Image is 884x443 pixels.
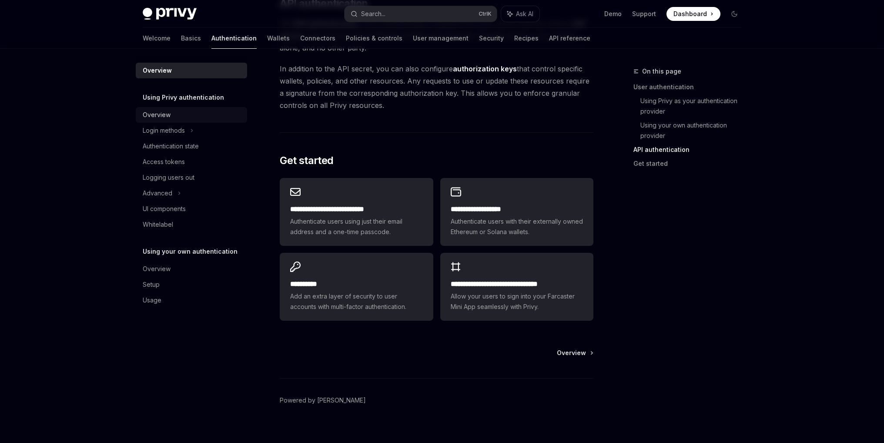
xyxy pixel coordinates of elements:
div: UI components [143,204,186,214]
span: Dashboard [673,10,707,18]
div: Search... [361,9,385,19]
h5: Using Privy authentication [143,92,224,103]
a: **** **** **** ****Authenticate users with their externally owned Ethereum or Solana wallets. [440,178,593,246]
span: Authenticate users with their externally owned Ethereum or Solana wallets. [451,216,583,237]
span: Ctrl K [479,10,492,17]
div: Logging users out [143,172,194,183]
a: API reference [549,28,590,49]
strong: authorization keys [453,64,517,73]
span: Ask AI [516,10,533,18]
h5: Using your own authentication [143,246,238,257]
div: Setup [143,279,160,290]
a: Using Privy as your authentication provider [640,94,748,118]
a: User authentication [633,80,748,94]
div: Authentication state [143,141,199,151]
button: Ask AI [501,6,539,22]
a: Wallets [267,28,290,49]
a: Overview [136,107,247,123]
a: Authentication [211,28,257,49]
div: Overview [143,110,171,120]
a: Overview [136,261,247,277]
a: User management [413,28,469,49]
a: Access tokens [136,154,247,170]
a: Basics [181,28,201,49]
a: UI components [136,201,247,217]
div: Access tokens [143,157,185,167]
span: Add an extra layer of security to user accounts with multi-factor authentication. [290,291,422,312]
a: Usage [136,292,247,308]
span: Authenticate users using just their email address and a one-time passcode. [290,216,422,237]
a: Connectors [300,28,335,49]
a: Whitelabel [136,217,247,232]
button: Search...CtrlK [345,6,497,22]
a: Recipes [514,28,539,49]
a: Demo [604,10,622,18]
a: Overview [136,63,247,78]
button: Toggle dark mode [727,7,741,21]
a: Logging users out [136,170,247,185]
div: Login methods [143,125,185,136]
a: Using your own authentication provider [640,118,748,143]
div: Usage [143,295,161,305]
span: Overview [557,349,586,357]
span: On this page [642,66,681,77]
a: Support [632,10,656,18]
a: Dashboard [666,7,720,21]
div: Overview [143,65,172,76]
a: Get started [633,157,748,171]
a: API authentication [633,143,748,157]
div: Advanced [143,188,172,198]
a: Overview [557,349,593,357]
a: Authentication state [136,138,247,154]
a: Welcome [143,28,171,49]
img: dark logo [143,8,197,20]
a: **** *****Add an extra layer of security to user accounts with multi-factor authentication. [280,253,433,321]
a: Setup [136,277,247,292]
span: Get started [280,154,333,168]
a: Powered by [PERSON_NAME] [280,396,366,405]
div: Overview [143,264,171,274]
span: Allow your users to sign into your Farcaster Mini App seamlessly with Privy. [451,291,583,312]
a: Policies & controls [346,28,402,49]
span: In addition to the API secret, you can also configure that control specific wallets, policies, an... [280,63,593,111]
div: Whitelabel [143,219,173,230]
a: Security [479,28,504,49]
